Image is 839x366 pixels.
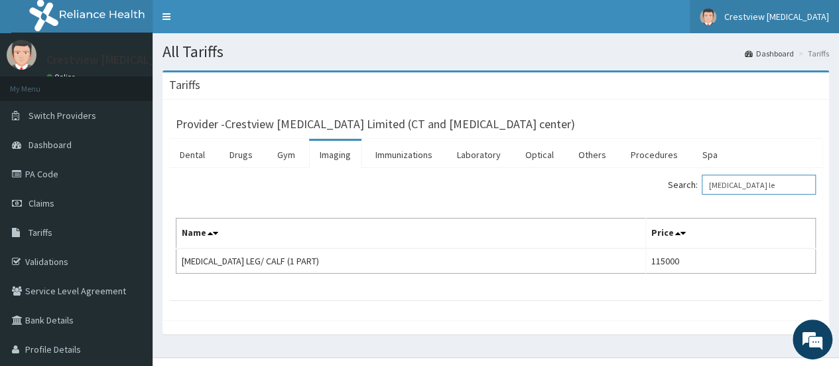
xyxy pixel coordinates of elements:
textarea: Type your message and hit 'Enter' [7,233,253,280]
span: Claims [29,197,54,209]
a: Online [46,72,78,82]
td: 115000 [645,248,815,274]
td: [MEDICAL_DATA] LEG/ CALF (1 PART) [176,248,646,274]
span: We're online! [77,102,183,236]
img: User Image [7,40,36,70]
a: Dental [169,141,216,169]
a: Dashboard [745,48,794,59]
a: Laboratory [446,141,511,169]
a: Gym [267,141,306,169]
a: Imaging [309,141,361,169]
a: Optical [515,141,564,169]
a: Spa [692,141,728,169]
h3: Tariffs [169,79,200,91]
p: Crestview [MEDICAL_DATA] [46,54,188,66]
span: Dashboard [29,139,72,151]
li: Tariffs [795,48,829,59]
div: Minimize live chat window [218,7,249,39]
h3: Provider - Crestview [MEDICAL_DATA] Limited (CT and [MEDICAL_DATA] center) [176,118,575,130]
a: Others [568,141,617,169]
a: Immunizations [365,141,443,169]
th: Name [176,219,646,249]
a: Procedures [620,141,688,169]
span: Crestview [MEDICAL_DATA] [724,11,829,23]
th: Price [645,219,815,249]
div: Chat with us now [69,74,223,92]
h1: All Tariffs [162,43,829,60]
label: Search: [668,175,816,195]
span: Switch Providers [29,110,96,122]
img: d_794563401_company_1708531726252_794563401 [25,66,54,100]
span: Tariffs [29,227,52,238]
a: Drugs [219,141,263,169]
input: Search: [702,175,816,195]
img: User Image [700,9,716,25]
